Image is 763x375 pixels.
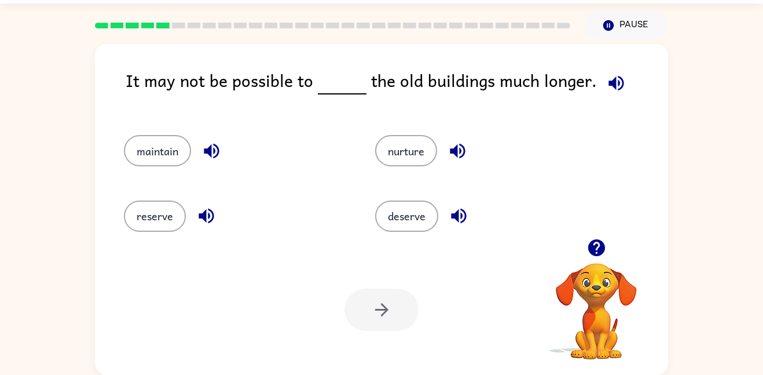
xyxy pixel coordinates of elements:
button: deserve [375,201,438,232]
button: maintain [124,135,191,166]
div: It may not be possible to the old buildings much longer. [126,67,668,112]
video: Your browser must support playing .mp4 files to use Literably. Please try using another browser. [538,245,654,361]
button: Pause [584,12,668,39]
button: reserve [124,201,186,232]
button: nurture [375,135,437,166]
